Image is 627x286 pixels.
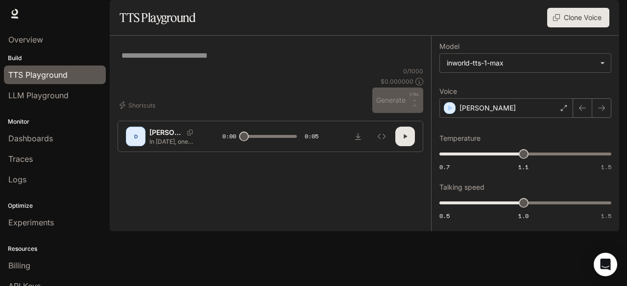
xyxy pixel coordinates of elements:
[222,132,236,141] span: 0:00
[601,163,611,171] span: 1.5
[118,97,159,113] button: Shortcuts
[120,8,195,27] h1: TTS Playground
[439,184,484,191] p: Talking speed
[403,67,423,75] p: 0 / 1000
[439,163,450,171] span: 0.7
[439,135,481,142] p: Temperature
[439,43,459,50] p: Model
[348,127,368,146] button: Download audio
[439,212,450,220] span: 0.5
[439,88,457,95] p: Voice
[440,54,611,72] div: inworld-tts-1-max
[447,58,595,68] div: inworld-tts-1-max
[183,130,197,135] button: Copy Voice ID
[149,137,199,146] p: In [DATE], one hundred fifteen settlers sailed from [GEOGRAPHIC_DATA] seeking a new world.”
[518,212,529,220] span: 1.0
[518,163,529,171] span: 1.1
[149,128,183,137] p: [PERSON_NAME]
[372,127,391,146] button: Inspect
[381,77,413,86] p: $ 0.000000
[459,103,516,113] p: [PERSON_NAME]
[305,132,318,141] span: 0:05
[594,253,617,276] div: Open Intercom Messenger
[601,212,611,220] span: 1.5
[547,8,609,27] button: Clone Voice
[128,129,144,144] div: D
